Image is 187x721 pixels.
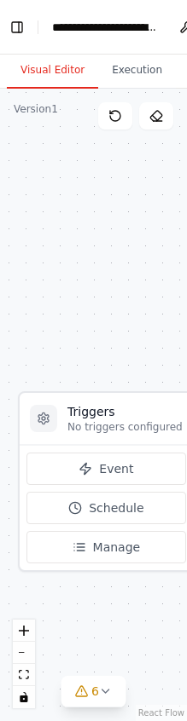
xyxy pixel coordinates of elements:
span: 6 [91,683,99,700]
button: toggle interactivity [13,686,35,708]
button: Event [26,453,186,485]
span: Schedule [89,499,143,516]
div: React Flow controls [13,620,35,708]
button: Manage [26,531,186,563]
span: Manage [93,539,141,556]
h3: Triggers [67,403,183,420]
button: Schedule [26,492,186,524]
button: 6 [61,676,126,707]
button: Show left sidebar [10,15,24,39]
button: Visual Editor [7,53,98,89]
button: zoom in [13,620,35,642]
p: No triggers configured [67,420,183,434]
a: React Flow attribution [138,708,184,718]
nav: breadcrumb [52,19,159,36]
div: Version 1 [14,102,58,116]
button: zoom out [13,642,35,664]
span: Event [99,460,133,477]
button: fit view [13,664,35,686]
button: Execution [98,53,176,89]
